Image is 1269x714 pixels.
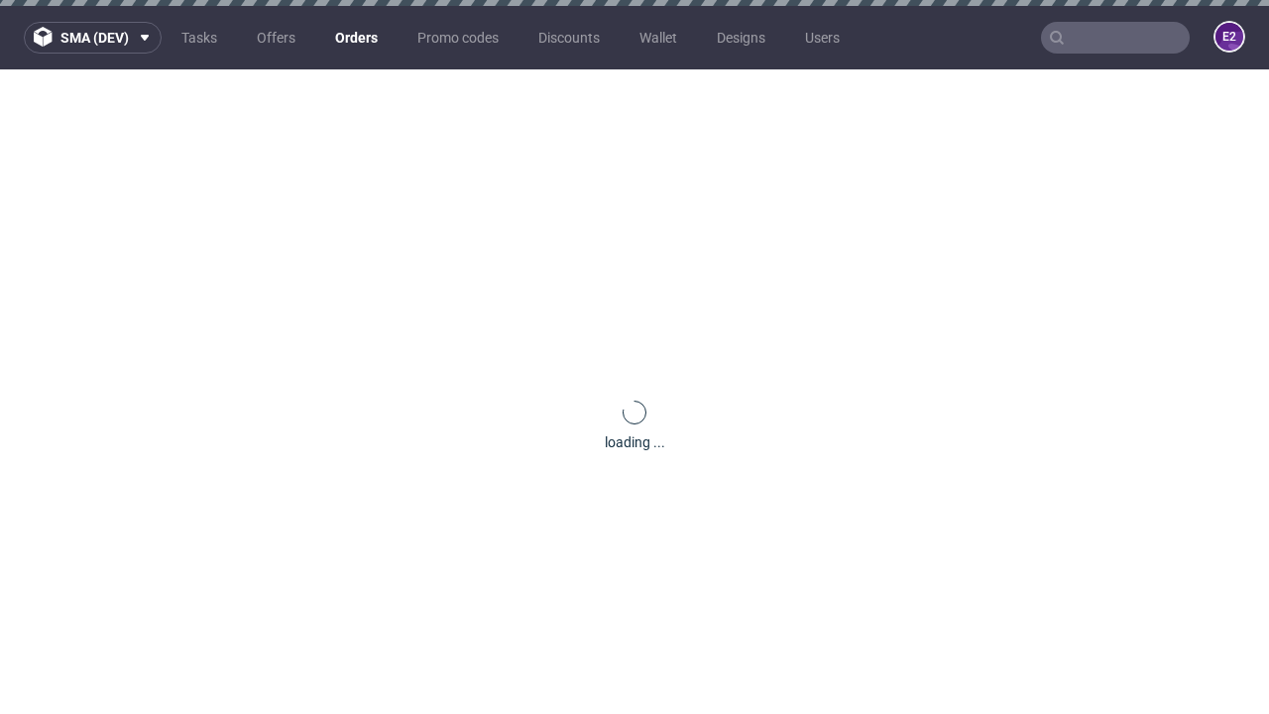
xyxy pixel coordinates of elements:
a: Wallet [628,22,689,54]
div: loading ... [605,432,665,452]
span: sma (dev) [60,31,129,45]
a: Users [793,22,852,54]
a: Tasks [170,22,229,54]
a: Offers [245,22,307,54]
a: Orders [323,22,390,54]
figcaption: e2 [1215,23,1243,51]
a: Designs [705,22,777,54]
button: sma (dev) [24,22,162,54]
a: Promo codes [405,22,511,54]
a: Discounts [526,22,612,54]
